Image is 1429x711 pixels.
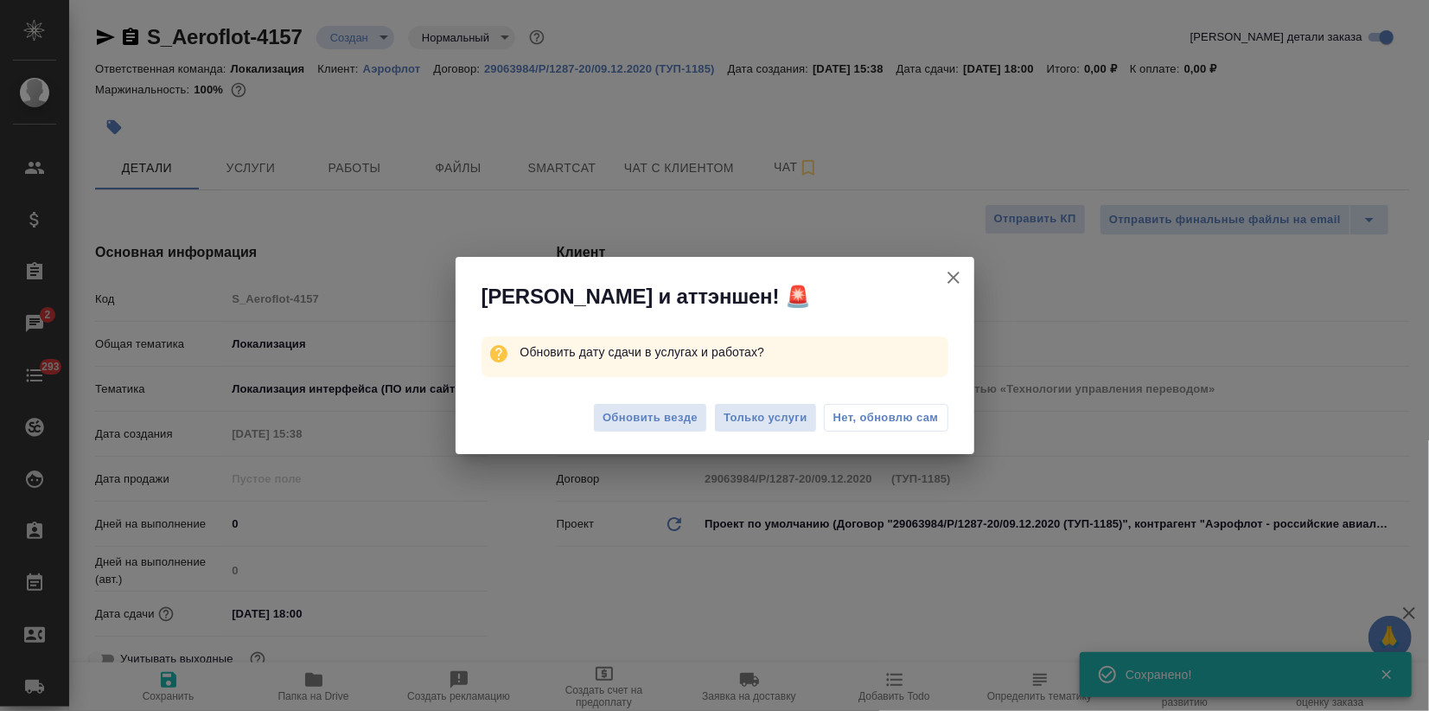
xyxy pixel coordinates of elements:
p: Обновить дату сдачи в услугах и работах? [520,336,947,368]
button: Только услуги [714,403,817,433]
span: Нет, обновлю сам [833,409,939,426]
span: Обновить везде [603,408,698,428]
span: Только услуги [724,408,807,428]
button: Обновить везде [593,403,707,433]
button: Нет, обновлю сам [824,404,948,432]
span: [PERSON_NAME] и аттэншен! 🚨 [482,283,811,311]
